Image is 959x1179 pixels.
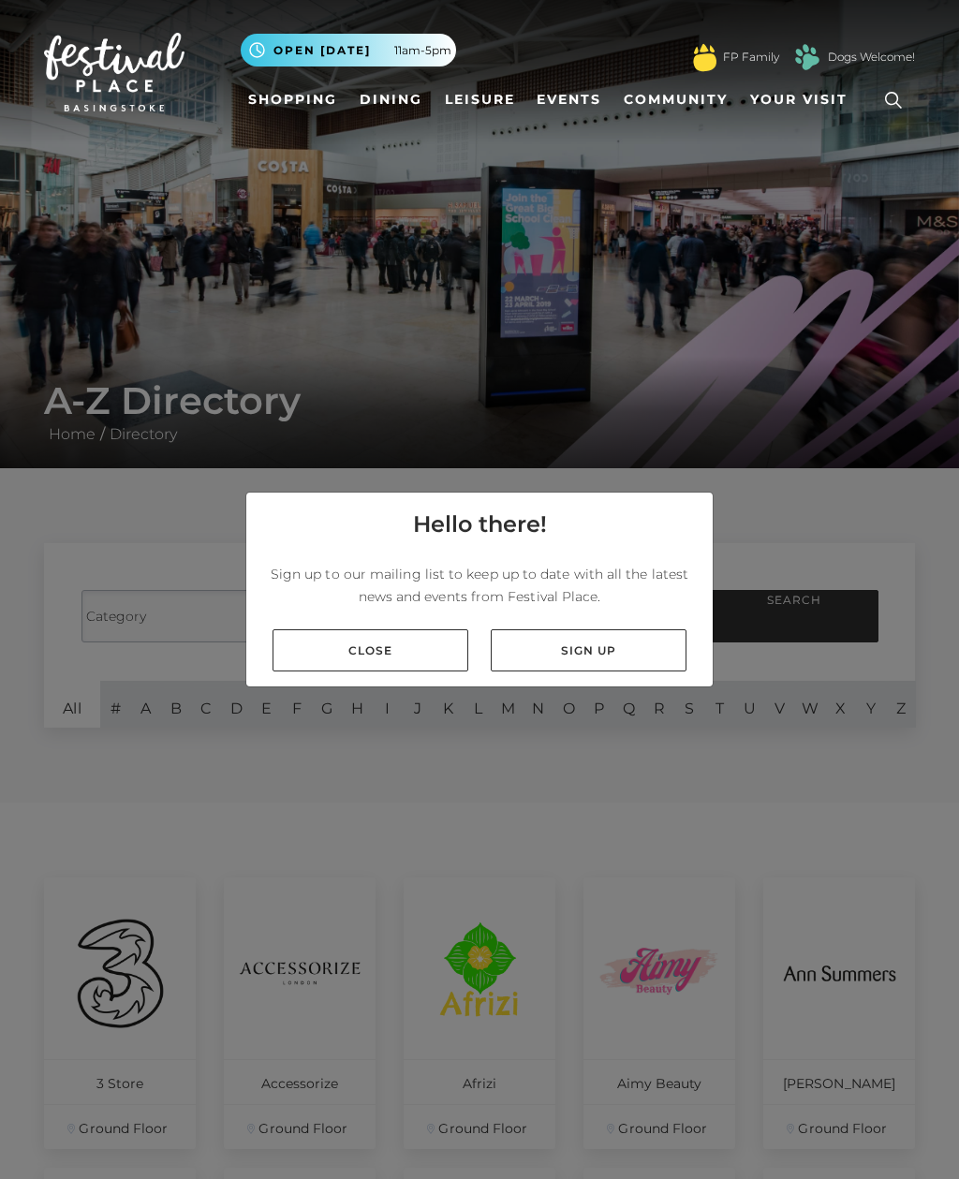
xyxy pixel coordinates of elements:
h4: Hello there! [413,508,547,541]
a: Events [529,82,609,117]
a: Sign up [491,629,686,671]
a: Leisure [437,82,523,117]
span: 11am-5pm [394,42,451,59]
a: Shopping [241,82,345,117]
p: Sign up to our mailing list to keep up to date with all the latest news and events from Festival ... [261,563,698,608]
a: Close [273,629,468,671]
a: Dining [352,82,430,117]
a: FP Family [723,49,779,66]
a: Your Visit [743,82,864,117]
span: Your Visit [750,90,848,110]
img: Festival Place Logo [44,33,184,111]
span: Open [DATE] [273,42,371,59]
button: Open [DATE] 11am-5pm [241,34,456,66]
a: Community [616,82,735,117]
a: Dogs Welcome! [828,49,915,66]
